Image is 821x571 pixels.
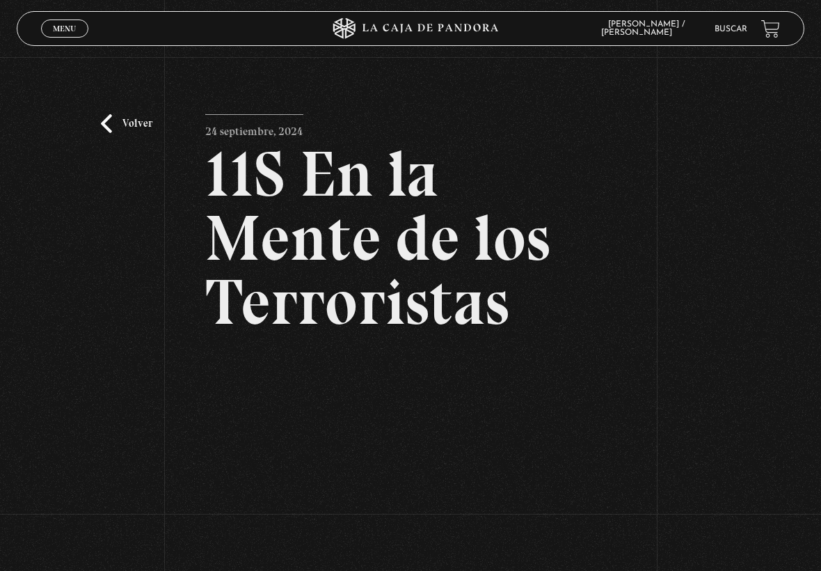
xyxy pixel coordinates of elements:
[761,19,780,38] a: View your shopping cart
[49,36,81,46] span: Cerrar
[53,24,76,33] span: Menu
[205,114,303,142] p: 24 septiembre, 2024
[601,20,686,37] span: [PERSON_NAME] / [PERSON_NAME]
[715,25,747,33] a: Buscar
[101,114,152,133] a: Volver
[205,142,615,334] h2: 11S En la Mente de los Terroristas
